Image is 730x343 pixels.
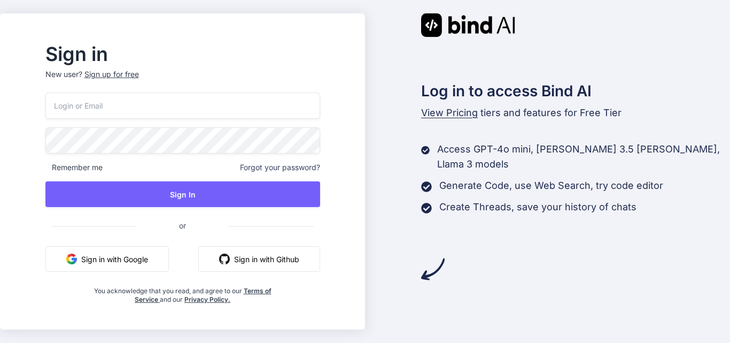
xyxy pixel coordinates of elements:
[45,93,320,119] input: Login or Email
[439,200,636,215] p: Create Threads, save your history of chats
[437,142,730,172] p: Access GPT-4o mini, [PERSON_NAME] 3.5 [PERSON_NAME], Llama 3 models
[421,13,515,37] img: Bind AI logo
[45,162,103,173] span: Remember me
[84,69,139,80] div: Sign up for free
[91,280,274,304] div: You acknowledge that you read, and agree to our and our
[66,254,77,264] img: google
[135,287,271,303] a: Terms of Service
[421,107,478,118] span: View Pricing
[421,257,445,281] img: arrow
[45,45,320,63] h2: Sign in
[198,246,320,272] button: Sign in with Github
[45,69,320,93] p: New user?
[421,105,730,120] p: tiers and features for Free Tier
[136,212,229,239] span: or
[421,80,730,102] h2: Log in to access Bind AI
[45,181,320,207] button: Sign In
[184,295,230,303] a: Privacy Policy.
[219,254,230,264] img: github
[439,178,663,193] p: Generate Code, use Web Search, try code editor
[45,246,169,272] button: Sign in with Google
[240,162,320,173] span: Forgot your password?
